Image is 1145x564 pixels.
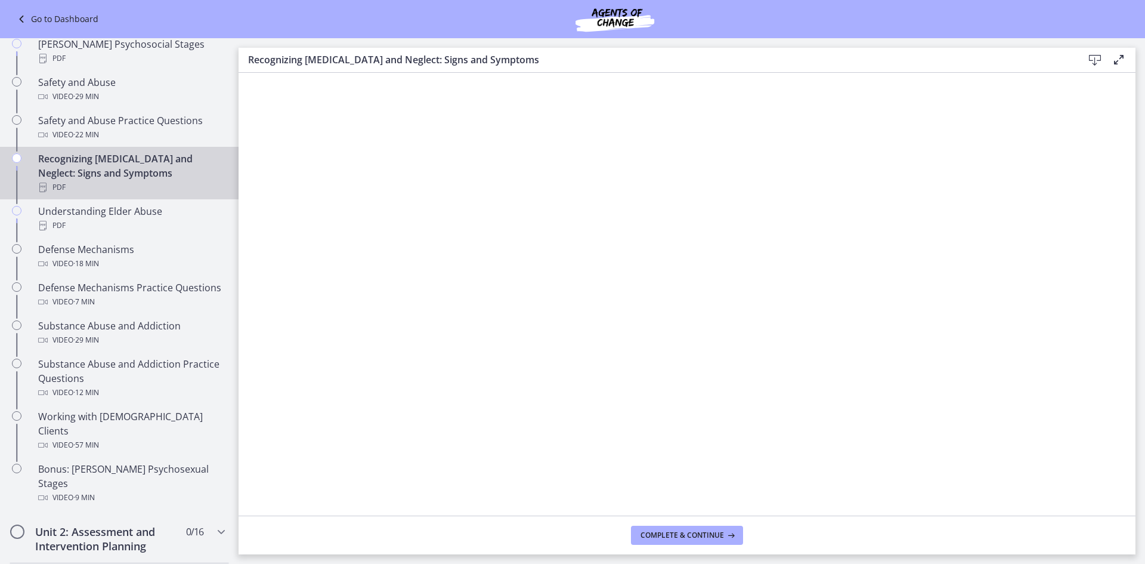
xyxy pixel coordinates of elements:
[38,51,224,66] div: PDF
[35,525,181,553] h2: Unit 2: Assessment and Intervention Planning
[73,128,99,142] span: · 22 min
[38,333,224,347] div: Video
[73,491,95,505] span: · 9 min
[38,386,224,400] div: Video
[38,152,224,195] div: Recognizing [MEDICAL_DATA] and Neglect: Signs and Symptoms
[38,438,224,452] div: Video
[38,295,224,309] div: Video
[248,53,1064,67] h3: Recognizing [MEDICAL_DATA] and Neglect: Signs and Symptoms
[543,5,686,33] img: Agents of Change Social Work Test Prep
[73,295,95,309] span: · 7 min
[38,90,224,104] div: Video
[38,218,224,233] div: PDF
[38,75,224,104] div: Safety and Abuse
[73,90,99,104] span: · 29 min
[73,438,99,452] span: · 57 min
[38,281,224,309] div: Defense Mechanisms Practice Questions
[38,204,224,233] div: Understanding Elder Abuse
[38,180,224,195] div: PDF
[640,531,724,540] span: Complete & continue
[73,257,99,271] span: · 18 min
[38,409,224,452] div: Working with [DEMOGRAPHIC_DATA] Clients
[38,113,224,142] div: Safety and Abuse Practice Questions
[38,242,224,271] div: Defense Mechanisms
[38,491,224,505] div: Video
[14,12,98,26] a: Go to Dashboard
[38,319,224,347] div: Substance Abuse and Addiction
[38,462,224,505] div: Bonus: [PERSON_NAME] Psychosexual Stages
[73,386,99,400] span: · 12 min
[38,357,224,400] div: Substance Abuse and Addiction Practice Questions
[38,257,224,271] div: Video
[38,37,224,66] div: [PERSON_NAME] Psychosocial Stages
[186,525,203,539] span: 0 / 16
[38,128,224,142] div: Video
[631,526,743,545] button: Complete & continue
[73,333,99,347] span: · 29 min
